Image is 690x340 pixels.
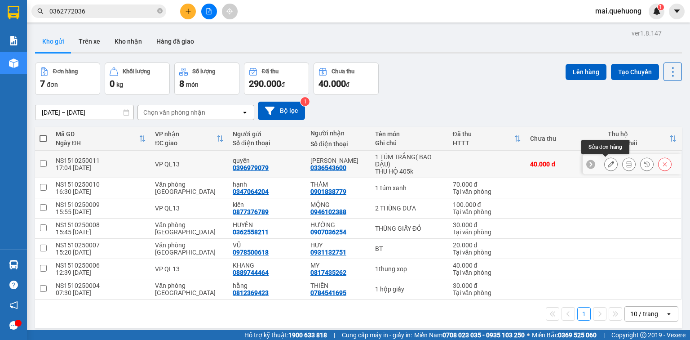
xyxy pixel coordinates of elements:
[53,68,78,75] div: Đơn hàng
[110,78,115,89] span: 0
[375,184,444,192] div: 1 túm xanh
[244,330,327,340] span: Hỗ trợ kỹ thuật:
[453,249,522,256] div: Tại văn phòng
[56,181,146,188] div: NS1510250010
[192,68,215,75] div: Số lượng
[58,13,86,86] b: Biên nhận gởi hàng hóa
[375,225,444,232] div: THÙNG GIẤY ĐỎ
[632,28,662,38] div: ver 1.8.147
[608,139,669,147] div: Trạng thái
[8,6,19,19] img: logo-vxr
[249,78,281,89] span: 290.000
[56,130,139,138] div: Mã GD
[262,68,279,75] div: Đã thu
[233,262,301,269] div: KHANG
[35,31,71,52] button: Kho gửi
[375,205,444,212] div: 2 THÙNG DƯA
[35,63,100,95] button: Đơn hàng7đơn
[35,105,133,120] input: Select a date range.
[310,282,366,289] div: THIÊN
[375,153,444,168] div: 1 TÚM TRẮNG( BAO ĐẬU)
[56,221,146,228] div: NS1510250008
[226,8,233,14] span: aim
[288,331,327,339] strong: 1900 633 818
[558,331,597,339] strong: 0369 525 060
[233,188,269,195] div: 0347064204
[453,221,522,228] div: 30.000 đ
[453,282,522,289] div: 30.000 đ
[673,7,681,15] span: caret-down
[342,330,412,340] span: Cung cấp máy in - giấy in:
[56,228,146,236] div: 15:45 [DATE]
[233,269,269,276] div: 0889744464
[453,181,522,188] div: 70.000 đ
[244,63,309,95] button: Đã thu290.000đ
[310,262,366,269] div: MY
[527,333,530,337] span: ⚪️
[310,242,366,249] div: HUY
[375,130,444,138] div: Tên món
[453,201,522,208] div: 100.000 đ
[310,249,346,256] div: 0931132751
[233,289,269,296] div: 0812369423
[442,331,525,339] strong: 0708 023 035 - 0935 103 250
[56,201,146,208] div: NS1510250009
[9,36,18,45] img: solution-icon
[453,228,522,236] div: Tại văn phòng
[375,245,444,252] div: BT
[310,201,366,208] div: MỘNG
[530,161,599,168] div: 40.000 đ
[71,31,107,52] button: Trên xe
[180,4,196,19] button: plus
[56,289,146,296] div: 07:30 [DATE]
[630,309,658,318] div: 10 / trang
[310,130,366,137] div: Người nhận
[179,78,184,89] span: 8
[314,63,379,95] button: Chưa thu40.000đ
[37,8,44,14] span: search
[332,68,354,75] div: Chưa thu
[150,127,228,151] th: Toggle SortBy
[375,286,444,293] div: 1 hộp giấy
[453,242,522,249] div: 20.000 đ
[155,139,217,147] div: ĐC giao
[107,31,149,52] button: Kho nhận
[653,7,661,15] img: icon-new-feature
[375,139,444,147] div: Ghi chú
[233,242,301,249] div: VŨ
[604,157,618,171] div: Sửa đơn hàng
[233,139,301,147] div: Số điện thoại
[453,289,522,296] div: Tại văn phòng
[149,31,201,52] button: Hàng đã giao
[56,249,146,256] div: 15:20 [DATE]
[56,164,146,171] div: 17:04 [DATE]
[233,221,301,228] div: HUYỀN
[201,4,217,19] button: file-add
[310,289,346,296] div: 0784541695
[665,310,672,318] svg: open
[116,81,123,88] span: kg
[155,181,224,195] div: Văn phòng [GEOGRAPHIC_DATA]
[448,127,526,151] th: Toggle SortBy
[310,140,366,148] div: Số điện thoại
[310,188,346,195] div: 0901838779
[588,5,649,17] span: mai.quehuong
[157,8,163,13] span: close-circle
[233,157,301,164] div: quyền
[233,130,301,138] div: Người gửi
[608,130,669,138] div: Thu hộ
[9,321,18,330] span: message
[174,63,239,95] button: Số lượng8món
[51,127,150,151] th: Toggle SortBy
[310,269,346,276] div: 0817435262
[453,208,522,215] div: Tại văn phòng
[603,127,681,151] th: Toggle SortBy
[233,282,301,289] div: hằng
[566,64,606,80] button: Lên hàng
[233,201,301,208] div: kiên
[640,332,646,338] span: copyright
[56,208,146,215] div: 15:55 [DATE]
[143,108,205,117] div: Chọn văn phòng nhận
[49,6,155,16] input: Tìm tên, số ĐT hoặc mã đơn
[56,139,139,147] div: Ngày ĐH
